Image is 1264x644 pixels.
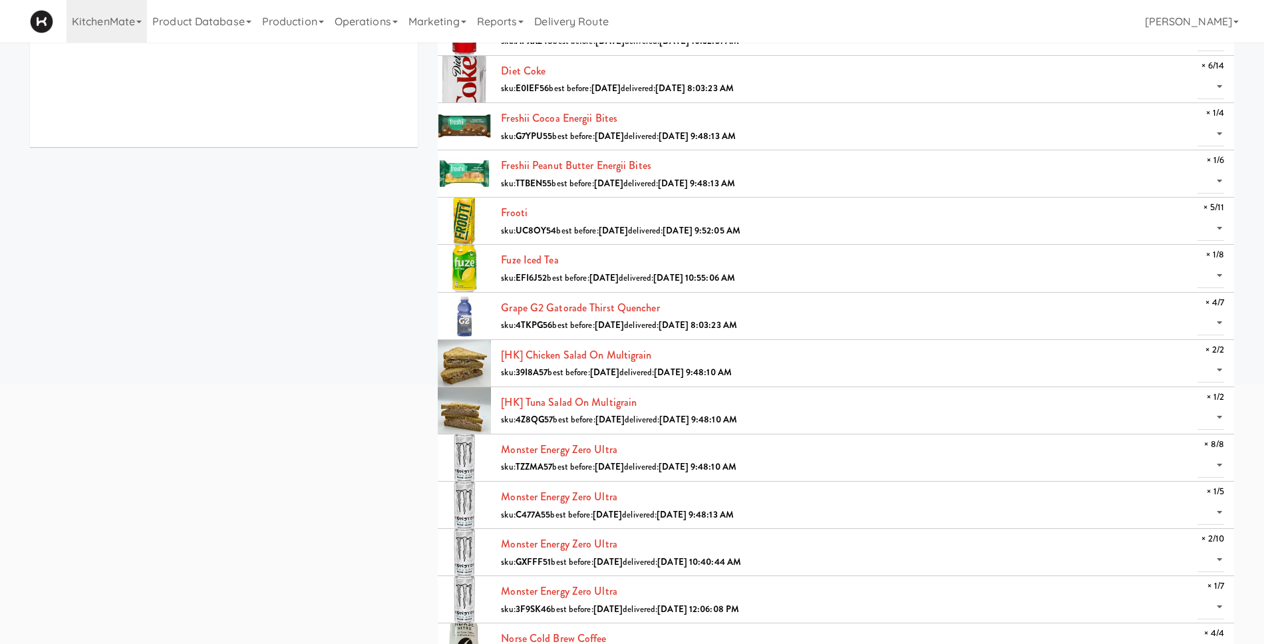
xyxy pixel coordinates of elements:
[516,413,553,426] b: 4Z8QG57
[30,10,53,33] img: Micromart
[501,130,552,142] span: sku:
[623,556,741,568] span: delivered:
[548,366,619,379] span: best before:
[501,395,637,410] a: [HK] Tuna Salad on Multigrain
[501,224,556,237] span: sku:
[1201,58,1224,75] span: × 6/14
[547,271,619,284] span: best before:
[501,583,617,599] a: Monster Energy Zero Ultra
[659,413,737,426] b: [DATE] 9:48:10 AM
[624,319,737,331] span: delivered:
[623,603,739,615] span: delivered:
[501,158,651,173] a: Freshii Peanut Butter Energii Bites
[659,130,736,142] b: [DATE] 9:48:13 AM
[501,300,659,315] a: Grape G2 Gatorade Thirst Quencher
[553,413,625,426] span: best before:
[1203,200,1224,216] span: × 5/11
[593,603,623,615] b: [DATE]
[501,413,553,426] span: sku:
[659,319,737,331] b: [DATE] 8:03:23 AM
[516,271,548,284] b: EFI6J52
[594,177,624,190] b: [DATE]
[595,130,625,142] b: [DATE]
[590,366,620,379] b: [DATE]
[657,603,739,615] b: [DATE] 12:06:08 PM
[1207,484,1224,500] span: × 1/5
[619,366,732,379] span: delivered:
[657,556,741,568] b: [DATE] 10:40:44 AM
[501,508,550,521] span: sku:
[516,556,552,568] b: GXFFF51
[1204,625,1224,642] span: × 4/4
[516,460,553,473] b: TZZMA57
[516,319,553,331] b: 4TKPG56
[501,556,551,568] span: sku:
[516,130,553,142] b: G7YPU55
[654,366,732,379] b: [DATE] 9:48:10 AM
[552,130,624,142] span: best before:
[501,205,528,220] a: Frooti
[501,82,549,94] span: sku:
[501,252,558,267] a: Fuze Iced Tea
[501,347,651,363] a: [HK] Chicken Salad on Multigrain
[657,508,734,521] b: [DATE] 9:48:13 AM
[550,508,622,521] span: best before:
[595,413,625,426] b: [DATE]
[552,460,624,473] span: best before:
[655,82,734,94] b: [DATE] 8:03:23 AM
[622,508,734,521] span: delivered:
[501,63,546,79] a: Diet Coke
[501,319,552,331] span: sku:
[591,82,621,94] b: [DATE]
[599,224,629,237] b: [DATE]
[663,224,740,237] b: [DATE] 9:52:05 AM
[501,110,617,126] a: Freshii Cocoa Energii Bites
[549,82,621,94] span: best before:
[516,177,552,190] b: TTBEN55
[516,224,557,237] b: UC8OY54
[625,413,737,426] span: delivered:
[516,508,551,521] b: C477A55
[501,442,617,457] a: Monster Energy Zero Ultra
[1204,436,1224,453] span: × 8/8
[628,224,740,237] span: delivered:
[623,177,735,190] span: delivered:
[501,177,552,190] span: sku:
[1207,152,1224,169] span: × 1/6
[556,224,628,237] span: best before:
[1205,342,1224,359] span: × 2/2
[1205,295,1224,311] span: × 4/7
[516,603,552,615] b: 3F9SK46
[501,271,547,284] span: sku:
[552,319,624,331] span: best before:
[501,603,551,615] span: sku:
[624,460,736,473] span: delivered:
[516,366,548,379] b: 39I8A57
[619,271,735,284] span: delivered:
[552,177,623,190] span: best before:
[593,556,623,568] b: [DATE]
[589,271,619,284] b: [DATE]
[624,130,736,142] span: delivered:
[1206,247,1224,263] span: × 1/8
[516,82,550,94] b: E0IEF56
[595,319,625,331] b: [DATE]
[595,460,625,473] b: [DATE]
[1207,389,1224,406] span: × 1/2
[593,508,623,521] b: [DATE]
[501,366,548,379] span: sku:
[501,460,552,473] span: sku:
[1201,531,1224,548] span: × 2/10
[501,489,617,504] a: Monster Energy Zero Ultra
[1206,105,1224,122] span: × 1/4
[551,603,623,615] span: best before:
[653,271,735,284] b: [DATE] 10:55:06 AM
[658,177,735,190] b: [DATE] 9:48:13 AM
[551,556,623,568] span: best before:
[621,82,734,94] span: delivered:
[659,460,736,473] b: [DATE] 9:48:10 AM
[501,536,617,552] a: Monster Energy Zero Ultra
[1207,578,1224,595] span: × 1/7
